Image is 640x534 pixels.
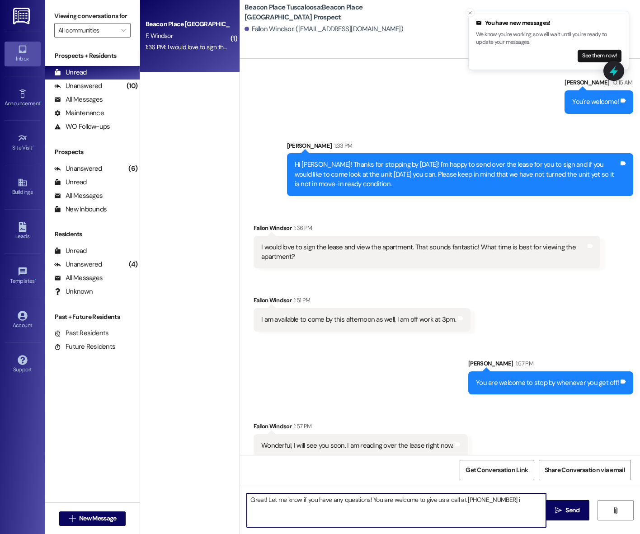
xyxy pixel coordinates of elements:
div: Hi [PERSON_NAME]! Thanks for stopping by [DATE]! I'm happy to send over the lease for you to sign... [295,160,619,189]
div: (6) [126,162,140,176]
div: All Messages [54,191,103,201]
div: Fallon Windsor [254,295,471,308]
div: All Messages [54,273,103,283]
p: We know you're working, so we'll wait until you're ready to update your messages. [476,31,621,47]
i:  [555,507,562,514]
div: You have new messages! [476,19,621,28]
label: Viewing conversations for [54,9,131,23]
div: Residents [45,230,140,239]
i:  [612,507,619,514]
div: You're welcome! [572,97,619,107]
a: Buildings [5,175,41,199]
div: Unanswered [54,260,102,269]
i:  [121,27,126,34]
div: Past + Future Residents [45,312,140,322]
div: [PERSON_NAME] [468,359,633,371]
a: Templates • [5,264,41,288]
a: Inbox [5,42,41,66]
div: Maintenance [54,108,104,118]
a: Site Visit • [5,131,41,155]
span: Share Conversation via email [545,465,625,475]
div: Fallon Windsor [254,422,468,434]
div: 1:36 PM: I would love to sign the lease and view the apartment. That sounds fantastic! What time ... [146,43,487,51]
div: You are welcome to stop by whenever you get off! [476,378,619,388]
div: Fallon Windsor [254,223,600,236]
span: • [40,99,42,105]
div: 1:33 PM [332,141,352,150]
div: I would love to sign the lease and view the apartment. That sounds fantastic! What time is best f... [261,243,585,262]
span: F. Windsor [146,32,173,40]
div: Beacon Place [GEOGRAPHIC_DATA] Prospect [146,19,229,29]
div: Future Residents [54,342,115,351]
div: WO Follow-ups [54,122,110,131]
div: Unread [54,246,87,256]
b: Beacon Place Tuscaloosa: Beacon Place [GEOGRAPHIC_DATA] Prospect [245,3,425,22]
div: Unanswered [54,164,102,173]
span: • [35,276,36,283]
i:  [69,515,75,522]
div: 1:51 PM [292,295,310,305]
div: [PERSON_NAME] [565,78,633,90]
span: • [33,143,34,150]
div: (10) [124,79,140,93]
div: Unknown [54,287,93,296]
div: All Messages [54,95,103,104]
div: Unanswered [54,81,102,91]
textarea: Great! Let me know if you have any questions! You are welcome to give us a call at [PHONE_NUMBER] i [247,493,546,527]
div: Prospects [45,147,140,157]
a: Account [5,308,41,333]
span: New Message [79,514,116,523]
a: Leads [5,219,41,244]
div: I am available to come by this afternoon as well, I am off work at 3pm. [261,315,456,324]
div: Wonderful, I will see you soon. I am reading over the lease right now. [261,441,453,450]
div: Fallon Windsor. ([EMAIL_ADDRESS][DOMAIN_NAME]) [245,24,403,34]
a: Support [5,352,41,377]
div: (4) [127,258,140,272]
img: ResiDesk Logo [13,8,32,24]
button: Send [546,500,589,520]
div: 1:57 PM [292,422,311,431]
div: Unread [54,68,87,77]
button: Get Conversation Link [460,460,534,480]
div: 1:57 PM [513,359,533,368]
button: Close toast [466,8,475,17]
span: Get Conversation Link [466,465,528,475]
button: Share Conversation via email [539,460,631,480]
div: Prospects + Residents [45,51,140,61]
div: Unread [54,178,87,187]
div: 1:36 PM [292,223,312,233]
div: New Inbounds [54,205,107,214]
span: Send [565,506,579,515]
button: See them now! [578,50,621,62]
div: 10:15 AM [610,78,633,87]
div: Past Residents [54,328,109,338]
button: New Message [59,511,126,526]
div: [PERSON_NAME] [287,141,633,154]
input: All communities [58,23,116,37]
